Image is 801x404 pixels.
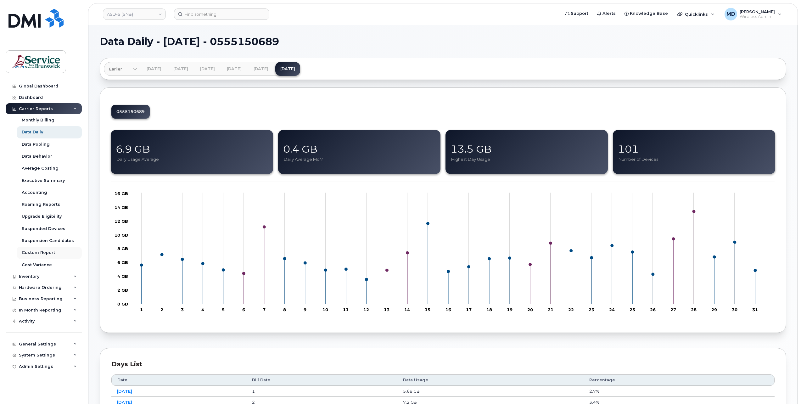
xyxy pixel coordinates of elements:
div: 0.4 GB [283,142,437,156]
tspan: 2 GB [117,288,128,293]
span: Earlier [109,66,122,72]
tspan: 6 [242,307,245,312]
a: [DATE] [195,62,220,76]
tspan: 31 [752,307,758,312]
tspan: 12 GB [115,218,128,223]
tspan: 25 [630,307,635,312]
g: undefined GB [115,218,128,223]
tspan: 22 [568,307,574,312]
g: undefined GB [117,288,128,293]
th: Percentage [584,374,775,386]
tspan: 16 [445,307,451,312]
tspan: 10 [323,307,328,312]
div: 13.5 GB [451,142,604,156]
tspan: 29 [711,307,717,312]
a: [DATE] [249,62,273,76]
g: undefined GB [115,191,128,196]
tspan: 23 [589,307,594,312]
span: Data Daily - [DATE] - 0555150689 [100,37,279,46]
tspan: 28 [691,307,697,312]
tspan: 4 [201,307,204,312]
g: undefined GB [117,260,128,265]
tspan: 7 [263,307,266,312]
div: Highest Day Usage [451,156,604,162]
tspan: 13 [384,307,390,312]
a: [DATE] [168,62,193,76]
tspan: 15 [425,307,431,312]
g: undefined GB [115,205,128,210]
tspan: 24 [609,307,615,312]
div: Daily Average MoM [283,156,437,162]
a: [DATE] [275,62,300,76]
th: Data Usage [397,374,584,386]
td: 2.7% [584,386,775,397]
a: [DATE] [222,62,247,76]
tspan: 30 [732,307,737,312]
tspan: 20 [527,307,533,312]
g: Chart [115,191,765,312]
tspan: 19 [507,307,513,312]
g: undefined GB [117,301,128,306]
tspan: 6 GB [117,260,128,265]
tspan: 0 GB [117,301,128,306]
tspan: 27 [670,307,676,312]
g: undefined GB [117,274,128,279]
div: Number of Devices [618,156,771,162]
tspan: 14 GB [115,205,128,210]
tspan: 12 [364,307,369,312]
g: undefined GB [117,246,128,251]
tspan: 8 GB [117,246,128,251]
tspan: 18 [486,307,492,312]
tspan: 8 [283,307,286,312]
td: 1 [246,386,397,397]
tspan: 26 [650,307,656,312]
div: Daily Usage Average [116,156,269,162]
tspan: 2 [160,307,163,312]
tspan: 4 GB [117,274,128,279]
g: undefined GB [115,232,128,237]
a: [DATE] [117,389,132,394]
tspan: 3 [181,307,184,312]
tspan: 11 [343,307,349,312]
tspan: 16 GB [115,191,128,196]
th: Bill Date [246,374,397,386]
th: Date [111,374,246,386]
a: Earlier [104,62,137,76]
tspan: 10 GB [115,232,128,237]
div: 6.9 GB [116,142,269,156]
tspan: 9 [304,307,306,312]
tspan: 17 [466,307,472,312]
tspan: 14 [405,307,410,312]
tspan: 5 [222,307,225,312]
td: 5.68 GB [397,386,584,397]
tspan: 21 [548,307,553,312]
tspan: 1 [140,307,143,312]
div: 101 [618,142,771,156]
div: Days List [111,360,142,369]
a: [DATE] [142,62,166,76]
